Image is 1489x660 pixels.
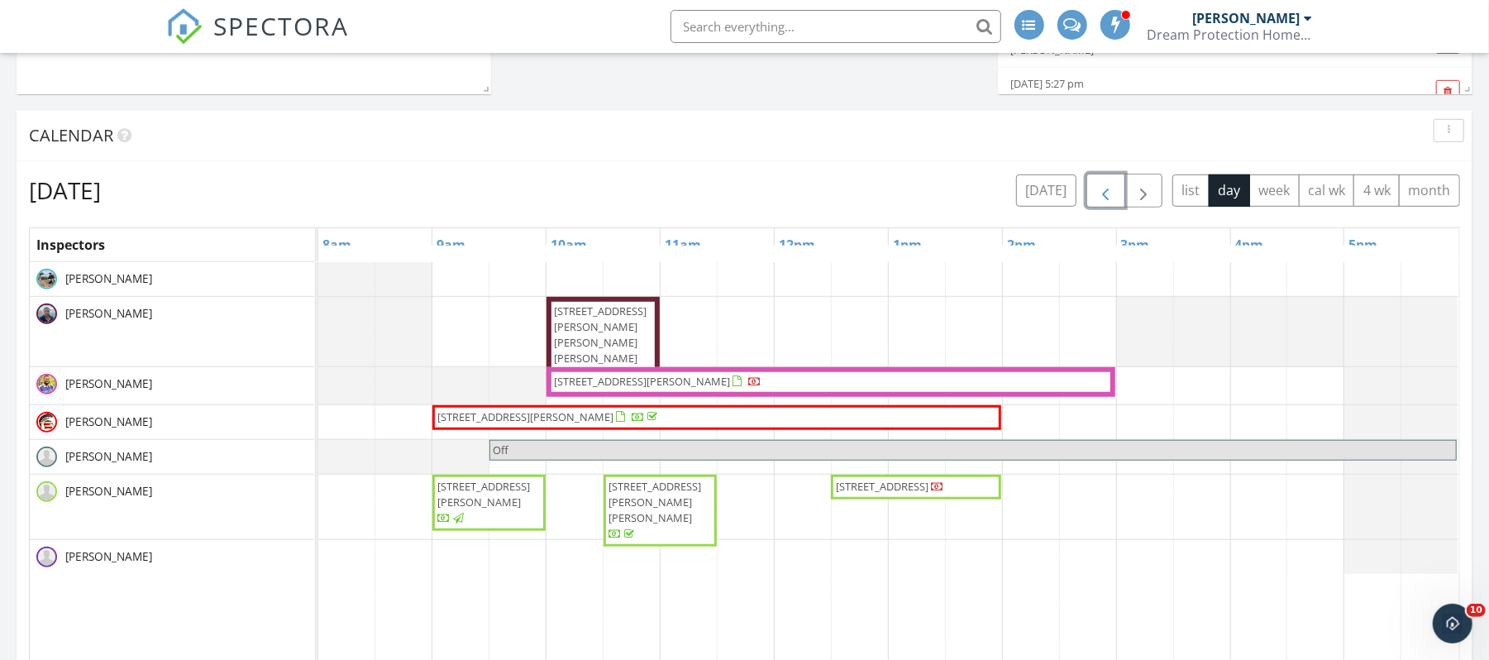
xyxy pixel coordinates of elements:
[546,232,591,258] a: 10am
[62,375,155,392] span: [PERSON_NAME]
[166,8,203,45] img: The Best Home Inspection Software - Spectora
[36,236,105,254] span: Inspectors
[554,304,647,366] span: [STREET_ADDRESS][PERSON_NAME][PERSON_NAME][PERSON_NAME]
[1148,26,1313,43] div: Dream Protection Home Inspection LLC
[62,270,155,287] span: [PERSON_NAME]
[437,409,613,424] span: [STREET_ADDRESS][PERSON_NAME]
[36,374,57,395] img: home_inspection_matt_mahurt2.jpg
[554,374,730,389] span: [STREET_ADDRESS][PERSON_NAME]
[36,304,57,324] img: 20241205_093900_1.jpg
[166,22,350,57] a: SPECTORA
[1193,10,1300,26] div: [PERSON_NAME]
[889,232,926,258] a: 1pm
[493,442,508,457] span: Off
[1010,92,1385,108] div: [PERSON_NAME]
[1124,174,1163,208] button: Next day
[36,412,57,433] img: fb0c2aba254248a8b70e47b105d21e65.jpeg
[437,479,530,509] span: [STREET_ADDRESS][PERSON_NAME]
[661,232,705,258] a: 11am
[1010,76,1385,92] div: [DATE] 5:27 pm
[36,547,57,567] img: default-user-f0147aede5fd5fa78ca7ade42f37bd4542148d508eef1c3d3ea960f66861d68b.jpg
[1209,175,1250,207] button: day
[1399,175,1460,207] button: month
[1016,175,1076,207] button: [DATE]
[432,232,470,258] a: 9am
[1344,232,1382,258] a: 5pm
[36,447,57,467] img: default-user-f0147aede5fd5fa78ca7ade42f37bd4542148d508eef1c3d3ea960f66861d68b.jpg
[29,124,113,146] span: Calendar
[36,481,57,502] img: default-user-f0147aede5fd5fa78ca7ade42f37bd4542148d508eef1c3d3ea960f66861d68b.jpg
[775,232,819,258] a: 12pm
[62,483,155,500] span: [PERSON_NAME]
[1086,174,1125,208] button: Previous day
[1172,175,1210,207] button: list
[1117,232,1154,258] a: 3pm
[62,414,155,430] span: [PERSON_NAME]
[318,232,356,258] a: 8am
[1249,175,1300,207] button: week
[62,305,155,322] span: [PERSON_NAME]
[62,448,155,465] span: [PERSON_NAME]
[1003,232,1040,258] a: 2pm
[29,174,101,207] h2: [DATE]
[62,548,155,565] span: [PERSON_NAME]
[608,479,701,525] span: [STREET_ADDRESS][PERSON_NAME][PERSON_NAME]
[1231,232,1268,258] a: 4pm
[1433,604,1472,643] iframe: Intercom live chat
[214,8,350,43] span: SPECTORA
[836,479,928,494] span: [STREET_ADDRESS]
[1299,175,1355,207] button: cal wk
[1353,175,1400,207] button: 4 wk
[36,269,57,289] img: img_6992.jpg
[1467,604,1486,617] span: 10
[1010,76,1385,108] a: [DATE] 5:27 pm [PERSON_NAME]
[671,10,1001,43] input: Search everything...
